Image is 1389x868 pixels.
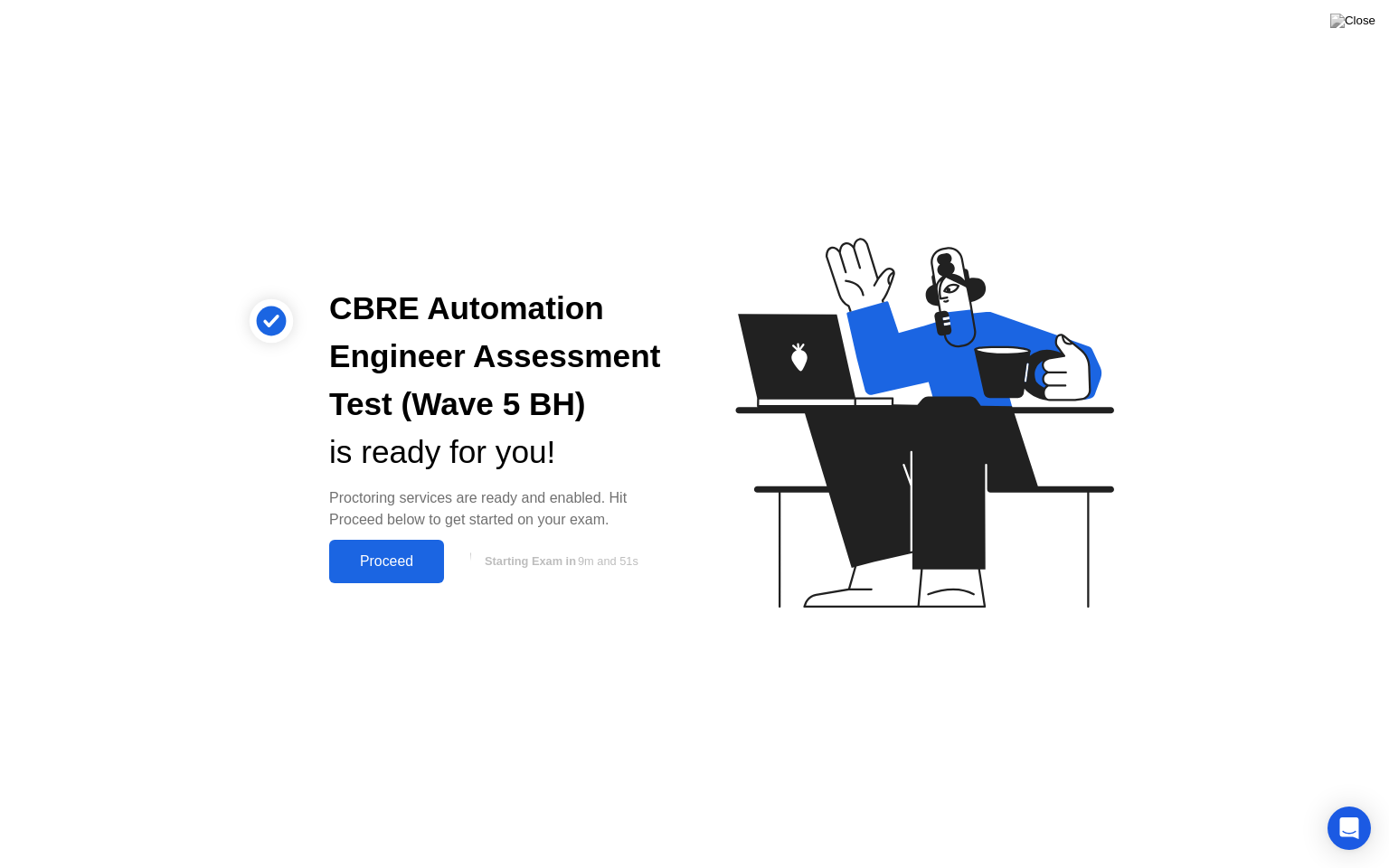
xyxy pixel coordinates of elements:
[1330,14,1375,28] img: Close
[453,544,666,579] button: Starting Exam in9m and 51s
[578,554,638,568] span: 9m and 51s
[335,553,439,570] div: Proceed
[329,540,444,583] button: Proceed
[329,285,666,428] div: CBRE Automation Engineer Assessment Test (Wave 5 BH)
[329,429,666,476] div: is ready for you!
[329,487,666,531] div: Proctoring services are ready and enabled. Hit Proceed below to get started on your exam.
[1328,807,1371,850] div: Open Intercom Messenger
